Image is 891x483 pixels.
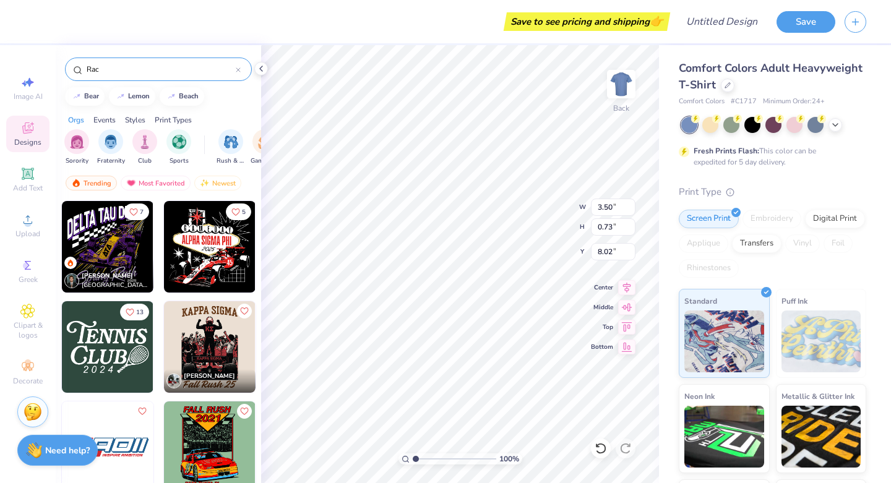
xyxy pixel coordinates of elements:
span: Metallic & Glitter Ink [781,390,854,403]
div: Back [613,103,629,114]
span: Image AI [14,92,43,101]
img: Neon Ink [684,406,764,468]
span: Puff Ink [781,294,807,307]
span: 7 [140,209,144,215]
img: trend_line.gif [166,93,176,100]
div: Digital Print [805,210,865,228]
button: filter button [132,129,157,166]
img: trend_line.gif [72,93,82,100]
img: 31f27508-d197-4bca-911b-9750e119d297 [164,201,256,293]
img: ef655e77-3cbd-421f-9130-1e792738a5f8 [255,201,346,293]
div: This color can be expedited for 5 day delivery. [694,145,846,168]
img: Game Day Image [258,135,272,149]
div: Vinyl [785,234,820,253]
span: Top [591,323,613,331]
img: Sports Image [172,135,186,149]
img: Club Image [138,135,152,149]
img: 5e889310-2fd1-4b2f-b9e7-21fdd11bcc1d [153,201,244,293]
span: 👉 [650,14,663,28]
span: , [184,381,235,390]
div: filter for Club [132,129,157,166]
span: Bottom [591,343,613,351]
img: trending.gif [71,179,81,187]
span: [PERSON_NAME] [184,372,235,380]
img: Back [609,72,634,96]
div: Save to see pricing and shipping [507,12,667,31]
button: lemon [109,87,155,106]
span: Minimum Order: 24 + [763,96,825,107]
img: Avatar [64,273,79,288]
div: beach [179,93,199,100]
img: Avatar [166,374,181,388]
div: Most Favorited [121,176,191,190]
span: Rush & Bid [217,156,245,166]
span: Middle [591,303,613,312]
img: Metallic & Glitter Ink [781,406,861,468]
span: Comfort Colors [679,96,725,107]
div: Embroidery [742,210,801,228]
div: bear [84,93,99,100]
button: Like [135,404,150,419]
button: filter button [97,129,125,166]
button: Like [226,203,251,220]
div: filter for Rush & Bid [217,129,245,166]
span: 5 [242,209,246,215]
button: beach [160,87,204,106]
span: Standard [684,294,717,307]
input: Untitled Design [676,9,767,34]
span: Center [591,283,613,292]
img: Puff Ink [781,310,861,372]
div: Print Type [679,185,866,199]
button: filter button [166,129,191,166]
div: lemon [128,93,150,100]
span: Greek [19,275,38,284]
button: Like [237,304,252,318]
span: Designs [14,137,41,147]
span: Clipart & logos [6,320,49,340]
span: Comfort Colors Adult Heavyweight T-Shirt [679,61,863,92]
button: Like [124,203,149,220]
span: Game Day [251,156,279,166]
div: Transfers [732,234,781,253]
div: filter for Fraternity [97,129,125,166]
div: filter for Sports [166,129,191,166]
span: Add Text [13,183,43,193]
div: Screen Print [679,210,739,228]
img: Rush & Bid Image [224,135,238,149]
img: 9a1e2f5a-0aa5-4a7d-ad7f-0400b602218d [62,201,153,293]
img: trend_line.gif [116,93,126,100]
span: 100 % [499,453,519,464]
img: 70e27be7-e3c6-4439-99b8-022d8ae3cf7d [255,301,346,393]
span: Neon Ink [684,390,715,403]
div: Styles [125,114,145,126]
span: Decorate [13,376,43,386]
div: filter for Sorority [64,129,89,166]
div: Orgs [68,114,84,126]
button: filter button [217,129,245,166]
span: Sports [170,156,189,166]
span: [PERSON_NAME] [82,271,133,280]
span: 13 [136,309,144,315]
div: Rhinestones [679,259,739,278]
button: Like [120,304,149,320]
button: filter button [64,129,89,166]
img: 513570cd-2f61-464f-9798-eb19b4d9c69e [164,301,256,393]
strong: Need help? [45,445,90,456]
img: Newest.gif [200,179,210,187]
span: Fraternity [97,156,125,166]
div: Events [93,114,116,126]
input: Try "Alpha" [85,63,236,75]
div: Newest [194,176,241,190]
div: Applique [679,234,728,253]
img: Standard [684,310,764,372]
span: Club [138,156,152,166]
button: Save [777,11,835,33]
span: Sorority [66,156,88,166]
img: Fraternity Image [104,135,118,149]
div: Trending [66,176,117,190]
div: Print Types [155,114,192,126]
img: Sorority Image [70,135,84,149]
span: Upload [15,229,40,239]
strong: Fresh Prints Flash: [694,146,759,156]
div: Foil [824,234,853,253]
